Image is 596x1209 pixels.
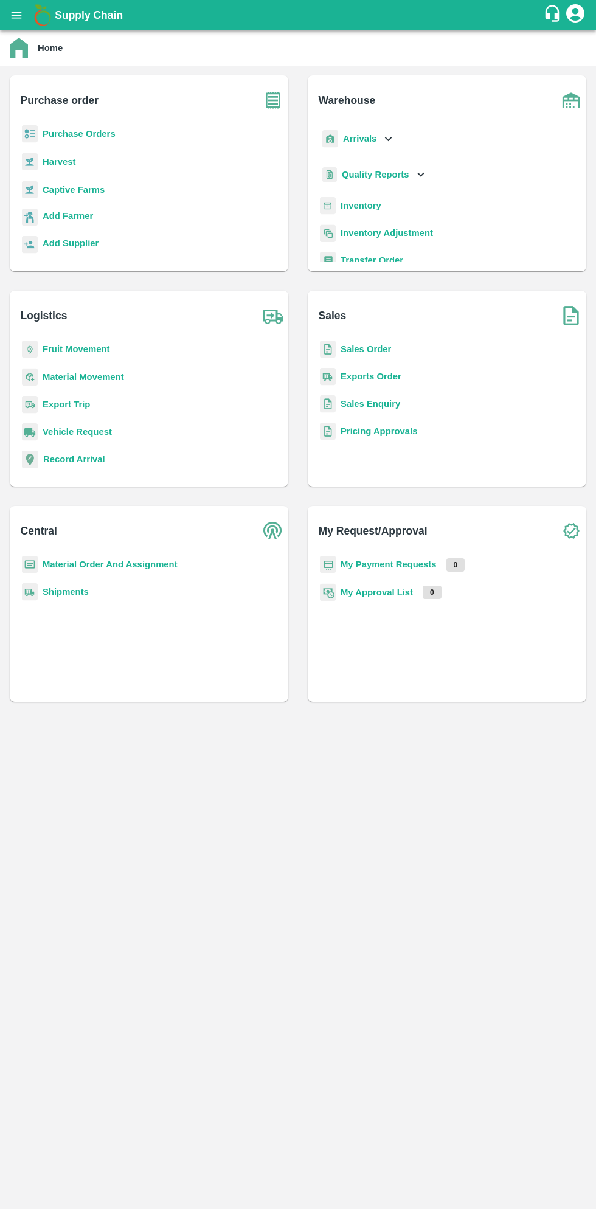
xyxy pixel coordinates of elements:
b: Logistics [21,307,68,324]
a: Export Trip [43,400,90,409]
img: purchase [258,85,288,116]
a: My Payment Requests [341,559,437,569]
img: whInventory [320,197,336,215]
a: Captive Farms [43,185,105,195]
img: reciept [22,125,38,143]
b: Warehouse [319,92,376,109]
a: Sales Order [341,344,391,354]
b: Quality Reports [342,170,409,179]
img: central [258,516,288,546]
img: sales [320,395,336,413]
b: Sales [319,307,347,324]
img: home [10,38,28,58]
a: Record Arrival [43,454,105,464]
p: 0 [446,558,465,572]
b: Central [21,522,57,539]
b: Home [38,43,63,53]
img: harvest [22,181,38,199]
img: material [22,368,38,386]
img: recordArrival [22,451,38,468]
img: truck [258,300,288,331]
img: whArrival [322,130,338,148]
a: Shipments [43,587,89,597]
a: Vehicle Request [43,427,112,437]
a: Fruit Movement [43,344,110,354]
p: 0 [423,586,442,599]
a: Inventory Adjustment [341,228,433,238]
b: My Request/Approval [319,522,428,539]
b: Supply Chain [55,9,123,21]
img: inventory [320,224,336,242]
a: Inventory [341,201,381,210]
a: Harvest [43,157,75,167]
a: My Approval List [341,587,413,597]
a: Transfer Order [341,255,403,265]
b: Arrivals [343,134,376,144]
b: Purchase order [21,92,99,109]
a: Pricing Approvals [341,426,417,436]
a: Material Movement [43,372,124,382]
img: check [556,516,586,546]
a: Material Order And Assignment [43,559,178,569]
b: Add Supplier [43,238,99,248]
a: Add Supplier [43,237,99,253]
img: farmer [22,209,38,226]
div: customer-support [543,4,564,26]
img: whTransfer [320,252,336,269]
a: Exports Order [341,372,401,381]
img: harvest [22,153,38,171]
button: open drawer [2,1,30,29]
img: delivery [22,396,38,414]
img: qualityReport [322,167,337,182]
div: Arrivals [320,125,395,153]
img: sales [320,423,336,440]
img: approval [320,583,336,601]
img: supplier [22,236,38,254]
img: payment [320,556,336,573]
img: vehicle [22,423,38,441]
img: sales [320,341,336,358]
div: account of current user [564,2,586,28]
img: logo [30,3,55,27]
b: Add Farmer [43,211,93,221]
a: Supply Chain [55,7,543,24]
img: centralMaterial [22,556,38,573]
a: Purchase Orders [43,129,116,139]
img: warehouse [556,85,586,116]
a: Sales Enquiry [341,399,400,409]
div: Quality Reports [320,162,428,187]
img: shipments [320,368,336,386]
a: Add Farmer [43,209,93,226]
img: soSales [556,300,586,331]
img: fruit [22,341,38,358]
img: shipments [22,583,38,601]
